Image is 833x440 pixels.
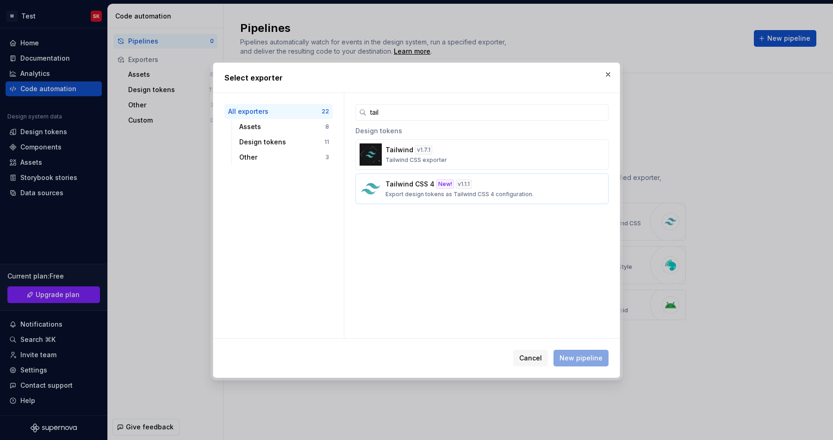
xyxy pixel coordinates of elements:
[324,138,329,146] div: 11
[415,145,432,155] div: v 1.7.1
[325,123,329,130] div: 8
[224,72,609,83] h2: Select exporter
[236,119,333,134] button: Assets8
[385,180,435,189] p: Tailwind CSS 4
[355,174,609,204] button: Tailwind CSS 4New!v1.1.1Export design tokens as Tailwind CSS 4 configuration.
[224,104,333,119] button: All exporters22
[322,108,329,115] div: 22
[385,145,413,155] p: Tailwind
[355,121,609,139] div: Design tokens
[239,122,325,131] div: Assets
[236,150,333,165] button: Other3
[236,135,333,149] button: Design tokens11
[436,180,454,189] div: New!
[367,104,609,121] input: Search...
[228,107,322,116] div: All exporters
[385,156,447,164] p: Tailwind CSS exporter
[355,139,609,170] button: Tailwindv1.7.1Tailwind CSS exporter
[385,191,534,198] p: Export design tokens as Tailwind CSS 4 configuration.
[456,180,472,189] div: v 1.1.1
[239,137,324,147] div: Design tokens
[519,353,542,363] span: Cancel
[325,154,329,161] div: 3
[513,350,548,366] button: Cancel
[239,153,325,162] div: Other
